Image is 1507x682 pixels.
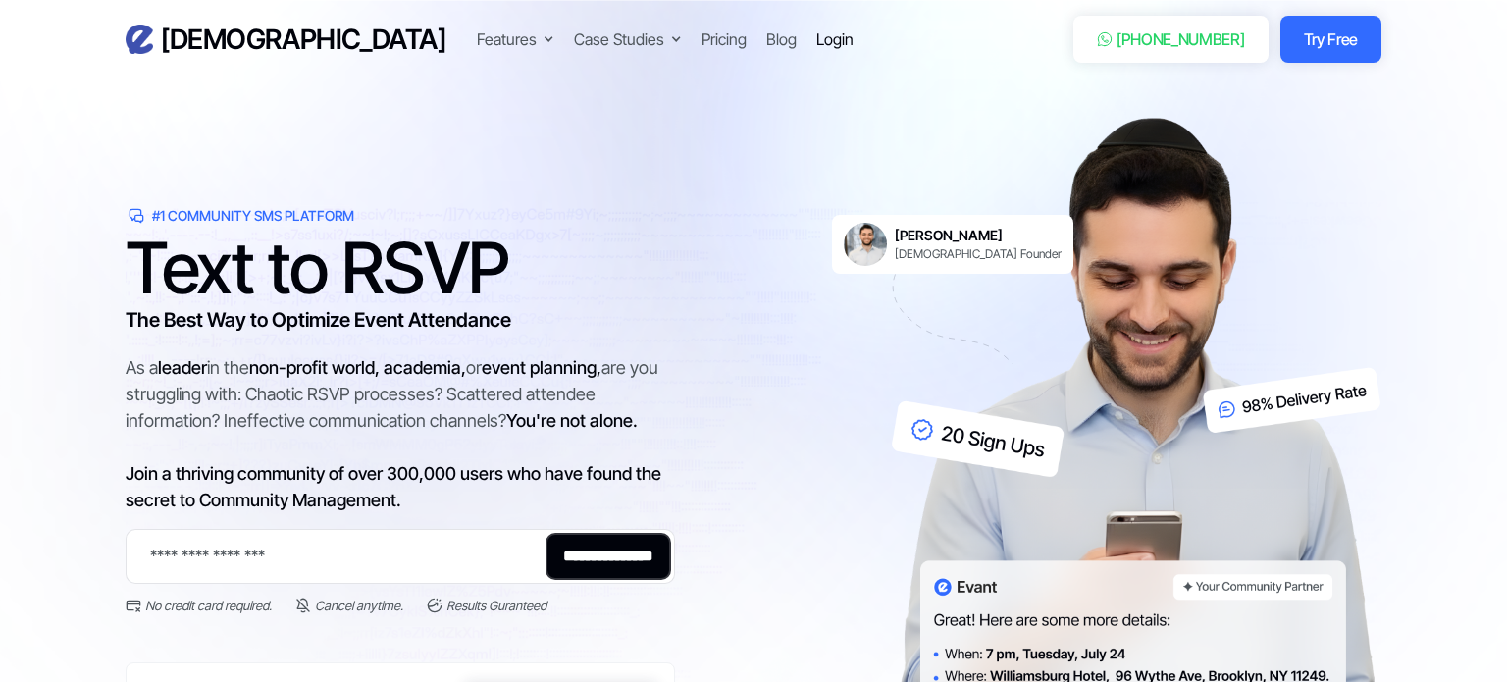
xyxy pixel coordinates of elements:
h3: The Best Way to Optimize Event Attendance [126,305,675,335]
a: Pricing [702,27,747,51]
h3: [DEMOGRAPHIC_DATA] [161,23,445,57]
div: As a in the or are you struggling with: Chaotic RSVP processes? Scattered attendee information? I... [126,354,675,513]
a: Try Free [1280,16,1381,63]
form: Email Form 2 [126,529,675,615]
a: home [126,23,445,57]
span: Join a thriving community of over 300,000 users who have found the secret to Community Management. [126,463,661,510]
div: Case Studies [574,27,682,51]
div: Features [477,27,537,51]
div: Cancel anytime. [315,596,403,615]
a: Blog [766,27,797,51]
div: [PHONE_NUMBER] [1117,27,1245,51]
div: Results Guranteed [446,596,546,615]
span: non-profit world, academia, [249,357,466,378]
div: No credit card required. [145,596,272,615]
span: leader [158,357,207,378]
div: [DEMOGRAPHIC_DATA] Founder [895,246,1062,262]
span: event planning, [482,357,601,378]
a: Login [816,27,854,51]
h1: Text to RSVP [126,238,675,297]
span: You're not alone. [506,410,638,431]
h6: [PERSON_NAME] [895,227,1062,244]
div: Features [477,27,554,51]
a: [PERSON_NAME][DEMOGRAPHIC_DATA] Founder [832,215,1073,274]
div: #1 Community SMS Platform [152,206,354,226]
div: Case Studies [574,27,664,51]
a: [PHONE_NUMBER] [1073,16,1269,63]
